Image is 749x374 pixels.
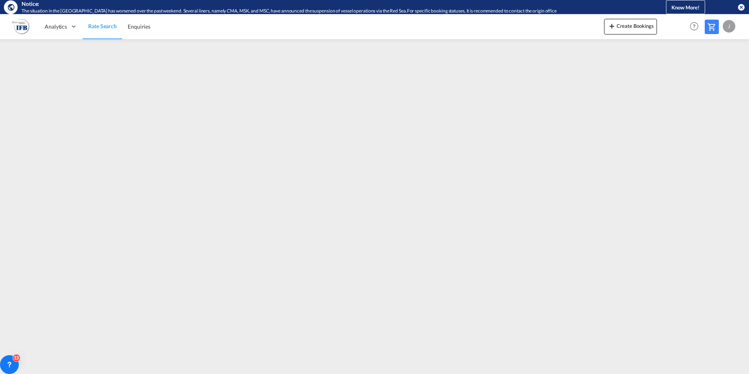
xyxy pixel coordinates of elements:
[671,4,700,11] span: Know More!
[737,3,745,11] button: icon-close-circle
[607,21,617,31] md-icon: icon-plus 400-fg
[687,20,701,33] span: Help
[604,19,657,34] button: icon-plus 400-fgCreate Bookings
[22,8,634,15] div: The situation in the Red Sea has worsened over the past weekend. Several liners, namely CMA, MSK,...
[723,20,735,33] div: J
[687,20,705,34] div: Help
[45,23,67,31] span: Analytics
[7,3,15,11] md-icon: icon-earth
[88,23,117,29] span: Rate Search
[122,14,156,39] a: Enquiries
[128,23,150,30] span: Enquiries
[39,14,83,39] div: Analytics
[83,14,122,39] a: Rate Search
[12,18,29,35] img: b628ab10256c11eeb52753acbc15d091.png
